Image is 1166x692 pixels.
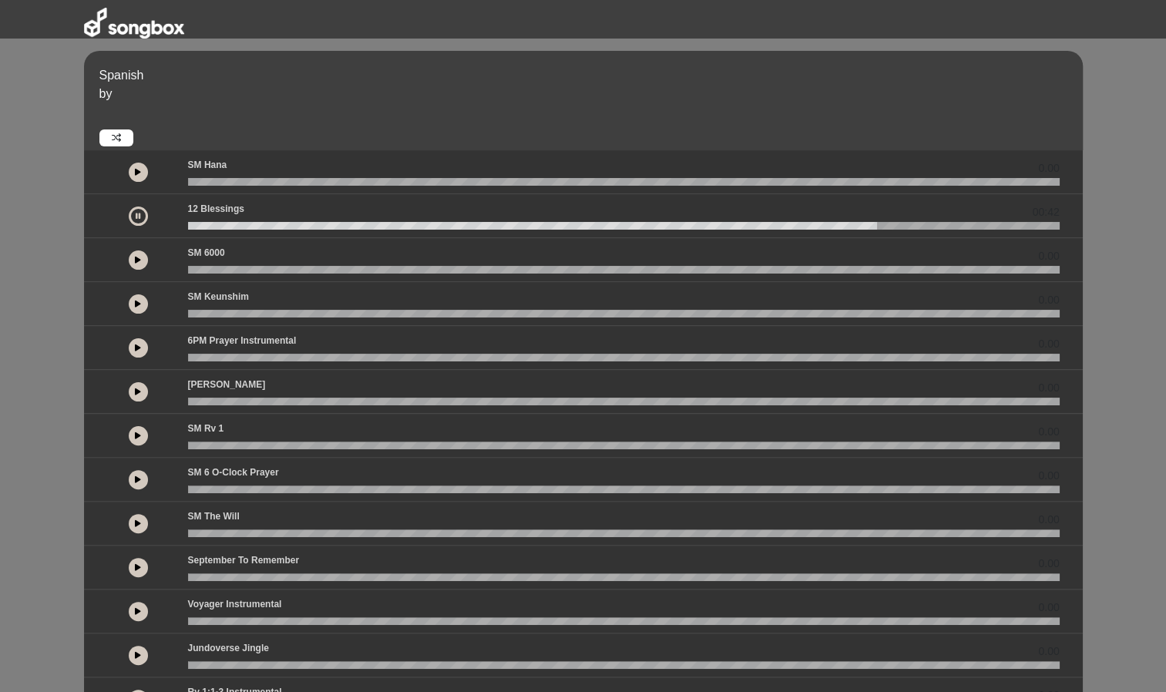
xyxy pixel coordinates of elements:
p: [PERSON_NAME] [188,378,266,391]
img: songbox-logo-white.png [84,8,184,39]
span: 0.00 [1038,468,1059,484]
p: 6PM Prayer Instrumental [188,334,297,348]
span: 0.00 [1038,160,1059,176]
p: SM Rv 1 [188,422,224,435]
span: 00:42 [1032,204,1059,220]
span: 0.00 [1038,512,1059,528]
span: 0.00 [1038,556,1059,572]
span: 0.00 [1038,600,1059,616]
p: SM The Will [188,509,240,523]
p: SM Hana [188,158,227,172]
p: SM Keunshim [188,290,249,304]
p: SM 6 o-clock prayer [188,465,279,479]
p: 12 Blessings [188,202,244,216]
p: Spanish [99,66,1079,85]
span: 0.00 [1038,380,1059,396]
span: 0.00 [1038,643,1059,660]
p: Jundoverse Jingle [188,641,269,655]
span: 0.00 [1038,248,1059,264]
p: Voyager Instrumental [188,597,282,611]
span: 0.00 [1038,336,1059,352]
p: September to Remember [188,553,300,567]
span: 0.00 [1038,292,1059,308]
span: by [99,87,113,100]
span: 0.00 [1038,424,1059,440]
p: SM 6000 [188,246,225,260]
